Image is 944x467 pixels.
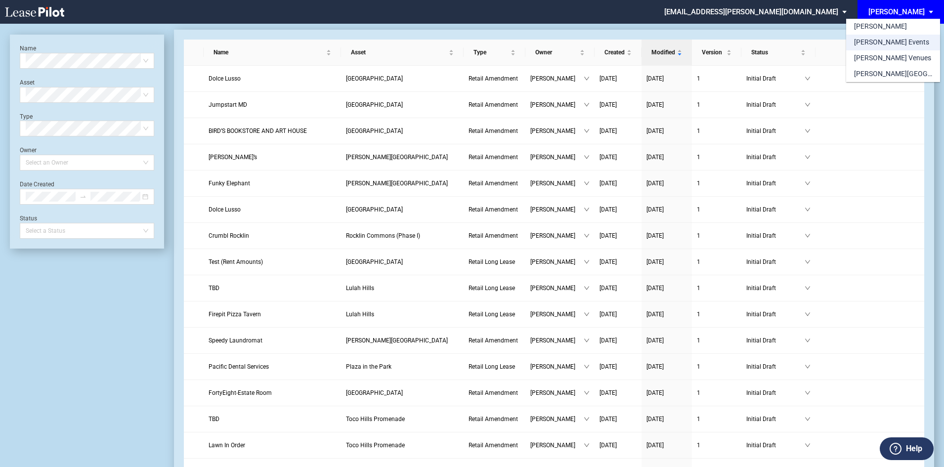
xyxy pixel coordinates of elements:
[854,38,929,47] div: [PERSON_NAME] Events
[906,442,922,455] label: Help
[880,437,934,460] button: Help
[854,53,931,63] div: [PERSON_NAME] Venues
[854,22,907,32] div: [PERSON_NAME]
[854,69,932,79] div: [PERSON_NAME][GEOGRAPHIC_DATA] Consents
